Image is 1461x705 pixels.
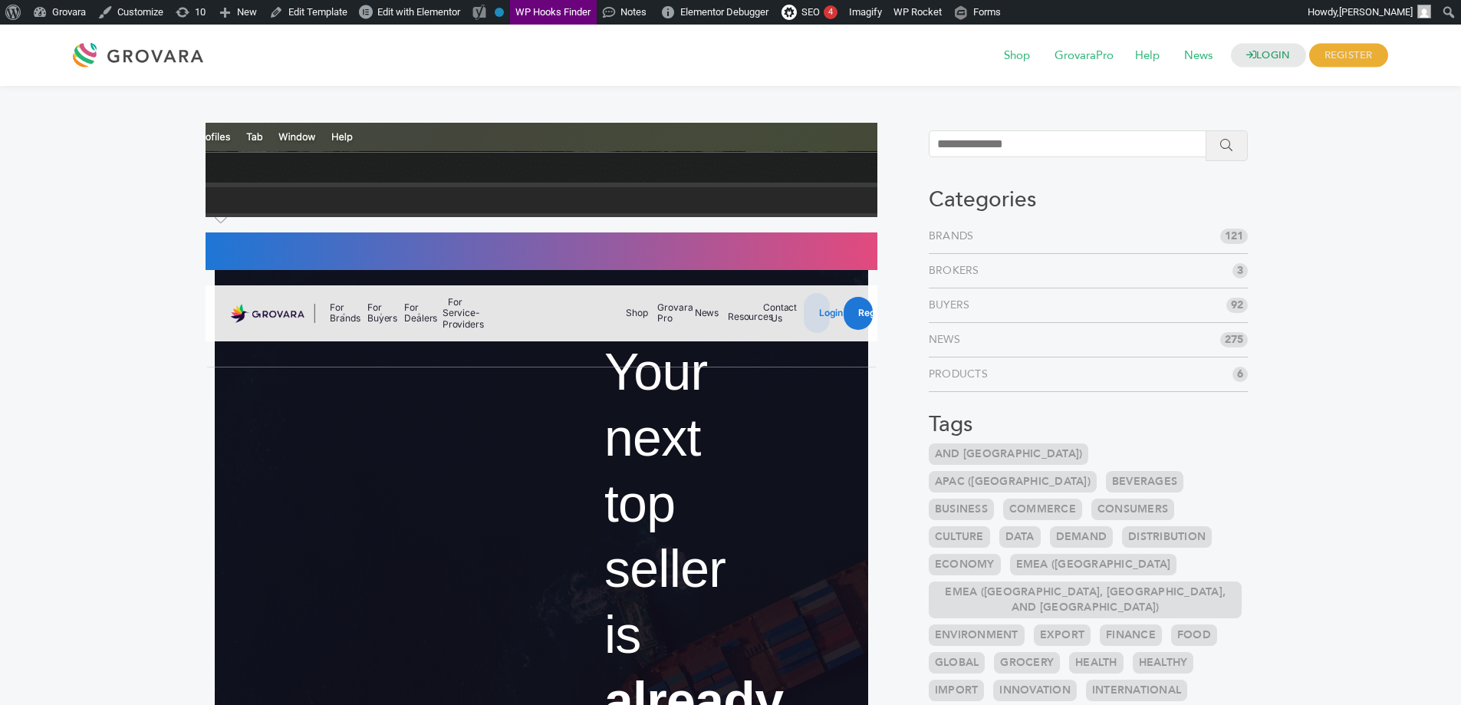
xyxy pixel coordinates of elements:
a: Culture [929,526,990,548]
a: Brands [929,229,980,244]
div: Shop [626,308,635,318]
a: Products [929,367,994,382]
a: International [1086,680,1187,701]
a: and [GEOGRAPHIC_DATA]) [929,443,1089,465]
span: REGISTER [1309,44,1388,68]
span: News [1173,41,1223,71]
span: GrovaraPro [1044,41,1124,71]
h3: Tags [929,412,1249,438]
a: Finance [1100,624,1162,646]
span: SEO [801,6,820,18]
span: 92 [1226,298,1248,313]
a: EMEA ([GEOGRAPHIC_DATA], [GEOGRAPHIC_DATA], and [GEOGRAPHIC_DATA]) [929,581,1242,618]
a: News [1173,48,1223,64]
a: Innovation [993,680,1077,701]
a: Import [929,680,985,701]
span: Edit with Elementor [377,6,460,18]
a: APAC ([GEOGRAPHIC_DATA]) [929,471,1097,493]
a: Export [1034,624,1091,646]
a: Demand [1050,526,1114,548]
a: Shop [993,48,1041,64]
a: Food [1171,624,1217,646]
a: Healthy [1133,652,1194,674]
a: LOGIN [1231,44,1306,68]
a: Consumers [1091,499,1174,520]
h3: Categories [929,187,1249,213]
a: Health [1069,652,1124,674]
div: For Service-Providers [443,297,468,329]
span: Shop [993,41,1041,71]
a: Economy [929,554,1001,575]
a: Buyers [929,298,976,313]
a: GrovaraPro [1044,48,1124,64]
a: Help [1124,48,1170,64]
span: 121 [1220,229,1248,244]
a: EMEA ([GEOGRAPHIC_DATA] [1010,554,1177,575]
span: [PERSON_NAME] [1339,6,1413,18]
div: For Buyers [367,302,377,324]
a: Environment [929,624,1025,646]
a: Beverages [1106,471,1183,493]
div: For Dealers [404,302,415,324]
span: 275 [1220,332,1248,348]
span: 3 [1232,263,1248,278]
a: Commerce [1003,499,1082,520]
a: Distribution [1122,526,1212,548]
div: Contact Us [763,302,789,324]
a: Data [999,526,1041,548]
span: Help [1124,41,1170,71]
a: Global [929,652,986,674]
a: Grocery [994,652,1060,674]
div: 4 [824,5,837,19]
div: Resources [728,311,738,322]
a: Brokers [929,263,986,278]
div: News [695,308,706,318]
div: For Brands [330,302,340,324]
div: No index [495,8,504,17]
a: News [929,332,966,348]
div: Grovara Pro [657,302,669,324]
span: 6 [1232,367,1248,382]
a: Business [929,499,994,520]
